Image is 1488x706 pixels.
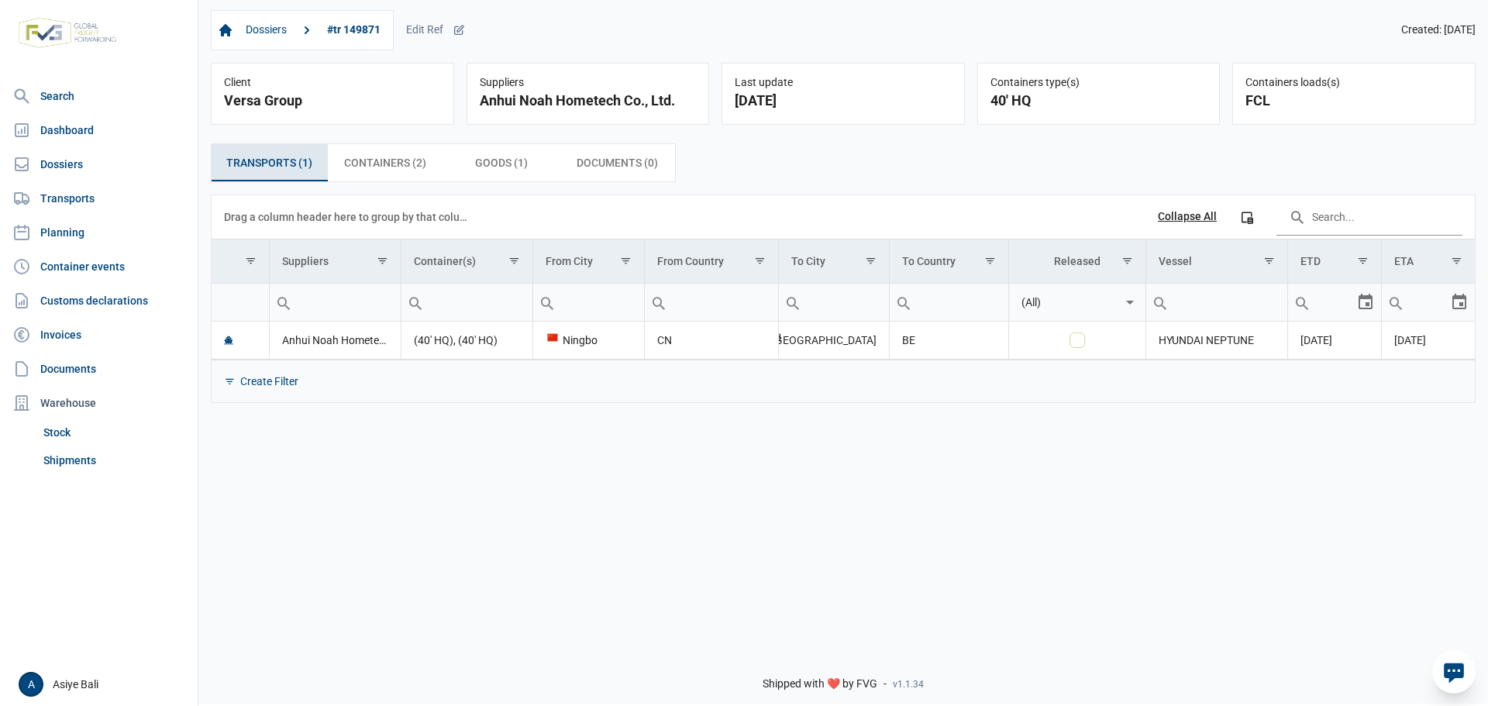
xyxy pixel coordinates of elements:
[6,81,191,112] a: Search
[1356,284,1375,321] div: Select
[865,255,877,267] span: Show filter options for column 'To City'
[269,283,401,321] td: Filter cell
[1054,255,1100,267] div: Released
[6,285,191,316] a: Customs declarations
[401,284,429,321] div: Search box
[1382,284,1450,321] input: Filter cell
[1300,255,1321,267] div: ETD
[240,374,298,388] div: Create Filter
[377,255,388,267] span: Show filter options for column 'Suppliers'
[1146,284,1174,321] div: Search box
[1288,239,1382,284] td: Column ETD
[1009,284,1121,321] input: Filter cell
[546,332,632,348] div: Ningbo
[6,319,191,350] a: Invoices
[475,153,528,172] span: Goods (1)
[1288,284,1356,321] input: Filter cell
[1263,255,1275,267] span: Show filter options for column 'Vessel'
[754,255,766,267] span: Show filter options for column 'From Country'
[735,76,952,90] div: Last update
[1451,255,1462,267] span: Show filter options for column 'ETA'
[1145,283,1287,321] td: Filter cell
[37,446,191,474] a: Shipments
[1008,239,1145,284] td: Column Released
[1357,255,1369,267] span: Show filter options for column 'ETD'
[620,255,632,267] span: Show filter options for column 'From City'
[6,149,191,180] a: Dossiers
[212,283,269,321] td: Filter cell
[1450,284,1469,321] div: Select
[1288,283,1382,321] td: Filter cell
[990,90,1207,112] div: 40' HQ
[269,239,401,284] td: Column Suppliers
[791,255,825,267] div: To City
[6,353,191,384] a: Documents
[1382,284,1410,321] div: Search box
[883,677,887,691] span: -
[212,195,1475,402] div: Data grid with 1 rows and 11 columns
[270,284,401,321] input: Filter cell
[12,12,122,54] img: FVG - Global freight forwarding
[1233,203,1261,231] div: Column Chooser
[6,115,191,146] a: Dashboard
[1300,334,1332,346] span: [DATE]
[270,284,298,321] div: Search box
[401,283,532,321] td: Filter cell
[321,17,387,43] a: #tr 149871
[1146,284,1287,321] input: Filter cell
[1401,23,1476,37] span: Created: [DATE]
[889,283,1008,321] td: Filter cell
[282,255,329,267] div: Suppliers
[890,284,1008,321] input: Filter cell
[1159,255,1192,267] div: Vessel
[1121,284,1139,321] div: Select
[902,255,956,267] div: To Country
[984,255,996,267] span: Show filter options for column 'To Country'
[735,90,952,112] div: [DATE]
[763,677,877,691] span: Shipped with ❤️ by FVG
[224,76,441,90] div: Client
[508,255,520,267] span: Show filter options for column 'Container(s)'
[212,284,269,321] input: Filter cell
[644,322,778,360] td: CN
[1276,198,1462,236] input: Search in the data grid
[226,153,312,172] span: Transports (1)
[239,17,293,43] a: Dossiers
[990,76,1207,90] div: Containers type(s)
[1382,283,1475,321] td: Filter cell
[1382,239,1475,284] td: Column ETA
[1288,284,1316,321] div: Search box
[779,284,889,321] input: Filter cell
[645,284,778,321] input: Filter cell
[401,239,532,284] td: Column Container(s)
[1008,283,1145,321] td: Filter cell
[1158,210,1217,224] div: Collapse All
[19,672,188,697] div: Asiye Bali
[1394,255,1414,267] div: ETA
[657,255,724,267] div: From Country
[1245,90,1462,112] div: FCL
[577,153,658,172] span: Documents (0)
[344,153,426,172] span: Containers (2)
[224,205,473,229] div: Drag a column header here to group by that column
[889,322,1008,360] td: BE
[6,251,191,282] a: Container events
[1145,322,1287,360] td: HYUNDAI NEPTUNE
[546,255,593,267] div: From City
[269,322,401,360] td: Anhui Noah Hometech Co., Ltd.
[893,678,924,691] span: v1.1.34
[224,90,441,112] div: Versa Group
[406,23,465,37] div: Edit Ref
[532,239,644,284] td: Column From City
[19,672,43,697] button: A
[6,183,191,214] a: Transports
[1121,255,1133,267] span: Show filter options for column 'Released'
[37,418,191,446] a: Stock
[779,284,807,321] div: Search box
[480,76,697,90] div: Suppliers
[1145,239,1287,284] td: Column Vessel
[401,284,532,321] input: Filter cell
[1394,334,1426,346] span: [DATE]
[533,284,644,321] input: Filter cell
